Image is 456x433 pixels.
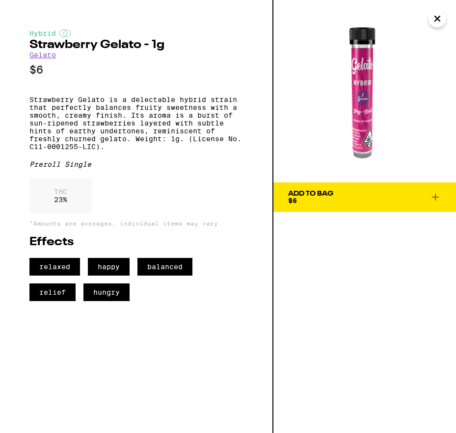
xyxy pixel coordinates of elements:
span: Hi. Need any help? [6,7,71,15]
span: balanced [137,258,192,276]
div: Preroll Single [29,160,243,168]
h2: Effects [29,236,243,248]
span: relaxed [29,258,80,276]
span: relief [29,283,76,301]
div: Hybrid [29,29,243,37]
p: *Amounts are averages, individual items may vary. [29,220,243,227]
img: hybridColor.svg [59,29,71,37]
div: 23 % [29,178,92,213]
p: $6 [29,64,243,76]
div: Add To Bag [288,190,333,197]
a: Gelato [29,51,56,59]
p: Strawberry Gelato is a delectable hybrid strain that perfectly balances fruity sweetness with a s... [29,96,243,151]
span: happy [88,258,130,276]
p: THC [54,188,67,196]
span: hungry [83,283,130,301]
button: Close [429,10,446,27]
h2: Strawberry Gelato - 1g [29,39,243,51]
span: $6 [288,197,297,204]
button: Add To Bag$6 [273,182,456,212]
